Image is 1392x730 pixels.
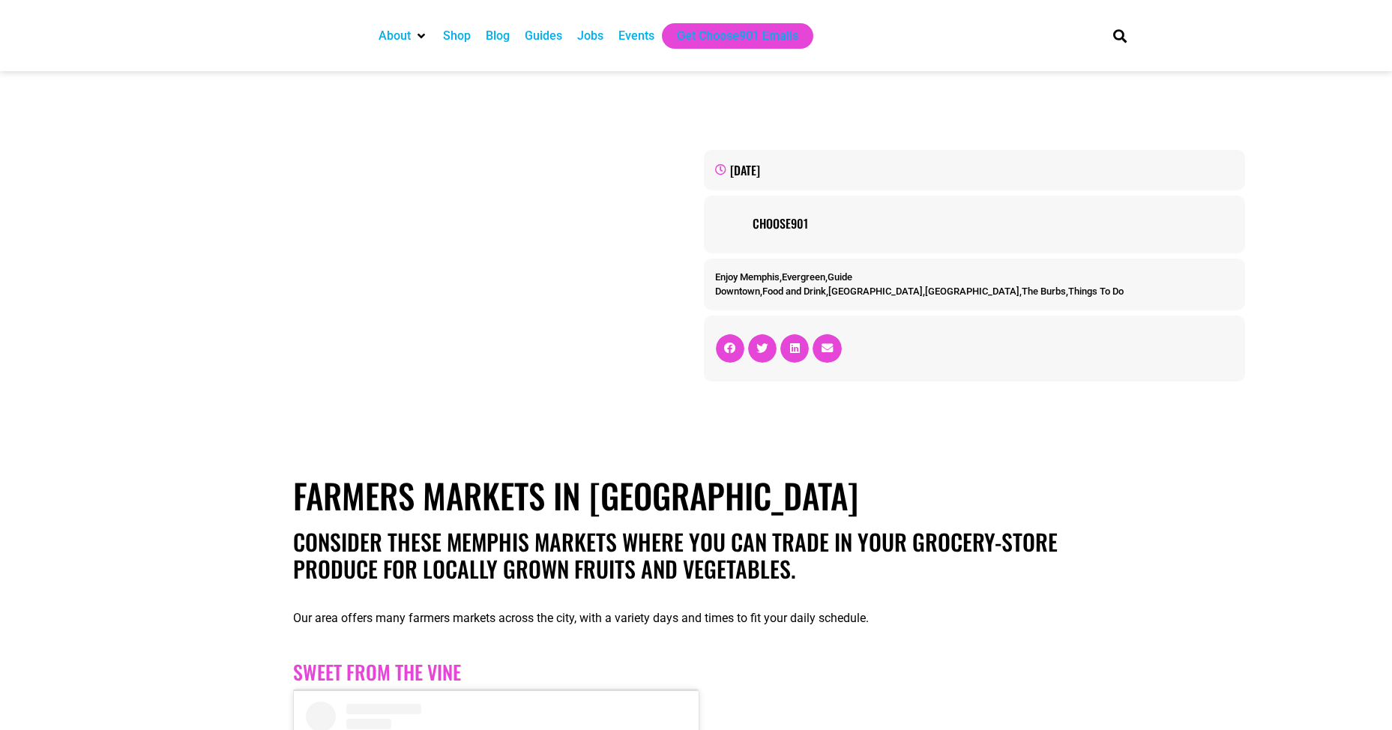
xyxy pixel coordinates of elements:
div: About [371,23,436,49]
div: Search [1107,23,1132,48]
nav: Main nav [371,23,1088,49]
a: Jobs [577,27,603,45]
a: [GEOGRAPHIC_DATA] [828,286,923,297]
a: Get Choose901 Emails [677,27,798,45]
a: Enjoy Memphis [715,271,780,283]
h2: Consider these memphis markets where you can trade in your grocery-store produce for locally grow... [293,528,1098,582]
p: Our area offers many farmers markets across the city, with a variety days and times to fit your d... [293,609,1098,627]
span: , , , , , [715,286,1124,297]
a: Things To Do [1068,286,1124,297]
div: Share on twitter [748,334,777,363]
a: Evergreen [782,271,825,283]
a: Guides [525,27,562,45]
a: The Burbs [1022,286,1066,297]
a: Blog [486,27,510,45]
a: Downtown [715,286,760,297]
a: Shop [443,27,471,45]
a: Food and Drink [762,286,826,297]
span: , , [715,271,852,283]
time: [DATE] [730,161,760,179]
h1: Farmers Markets in [GEOGRAPHIC_DATA] [293,475,1098,516]
div: Share on email [813,334,841,363]
div: Share on facebook [716,334,744,363]
a: Sweet from the vine [293,657,461,687]
img: Picture of Choose901 [715,207,745,237]
a: Choose901 [753,214,1235,232]
div: Share on linkedin [780,334,809,363]
a: About [379,27,411,45]
a: Guide [828,271,852,283]
a: Events [618,27,654,45]
a: [GEOGRAPHIC_DATA] [925,286,1019,297]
